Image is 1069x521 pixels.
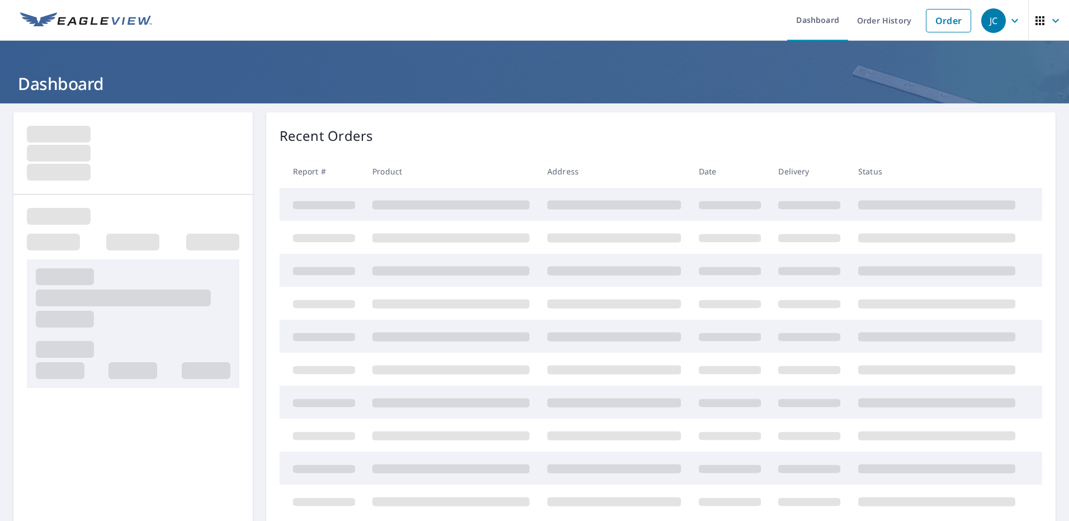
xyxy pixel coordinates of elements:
h1: Dashboard [13,72,1056,95]
p: Recent Orders [280,126,373,146]
th: Address [538,155,690,188]
th: Status [849,155,1024,188]
img: EV Logo [20,12,152,29]
th: Report # [280,155,364,188]
th: Date [690,155,770,188]
th: Delivery [769,155,849,188]
th: Product [363,155,538,188]
div: JC [981,8,1006,33]
a: Order [926,9,971,32]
